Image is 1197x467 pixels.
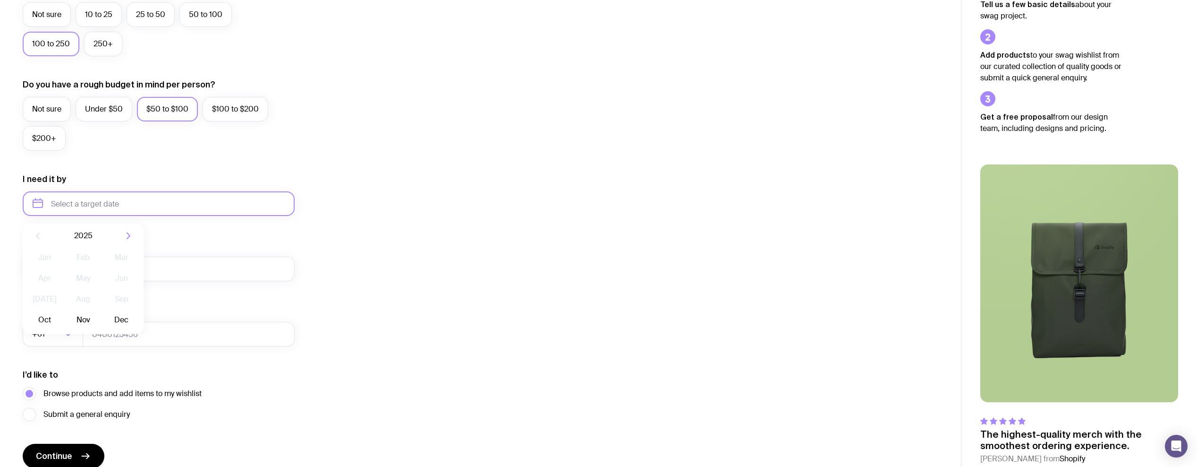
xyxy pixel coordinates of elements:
[27,311,62,329] button: Oct
[980,49,1122,84] p: to your swag wishlist from our curated collection of quality goods or submit a quick general enqu...
[980,111,1122,134] p: from our design team, including designs and pricing.
[23,2,71,27] label: Not sure
[104,248,139,267] button: Mar
[84,32,122,56] label: 250+
[23,191,295,216] input: Select a target date
[203,97,268,121] label: $100 to $200
[66,290,100,309] button: Aug
[980,429,1178,451] p: The highest-quality merch with the smoothest ordering experience.
[23,79,215,90] label: Do you have a rough budget in mind per person?
[27,248,62,267] button: Jan
[23,369,58,381] label: I’d like to
[66,311,100,329] button: Nov
[104,290,139,309] button: Sep
[23,32,79,56] label: 100 to 250
[66,248,100,267] button: Feb
[66,269,100,288] button: May
[74,230,93,242] span: 2025
[1165,435,1188,458] div: Open Intercom Messenger
[36,450,72,462] span: Continue
[980,51,1030,59] strong: Add products
[137,97,198,121] label: $50 to $100
[104,311,139,329] button: Dec
[23,126,66,151] label: $200+
[980,453,1178,465] cite: [PERSON_NAME] from
[76,2,122,27] label: 10 to 25
[43,409,130,420] span: Submit a general enquiry
[23,257,295,281] input: you@email.com
[1060,454,1085,464] span: Shopify
[127,2,175,27] label: 25 to 50
[179,2,232,27] label: 50 to 100
[980,112,1053,121] strong: Get a free proposal
[23,322,83,346] div: Search for option
[23,173,66,185] label: I need it by
[32,322,47,346] span: +61
[83,322,295,346] input: 0400123456
[27,290,62,309] button: [DATE]
[43,388,202,399] span: Browse products and add items to my wishlist
[27,269,62,288] button: Apr
[23,97,71,121] label: Not sure
[76,97,132,121] label: Under $50
[47,322,61,346] input: Search for option
[104,269,139,288] button: Jun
